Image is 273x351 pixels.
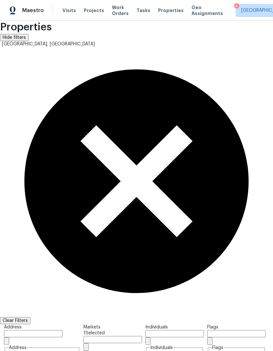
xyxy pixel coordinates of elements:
[150,345,173,350] span: Individuals
[84,8,104,13] span: Projects
[9,345,27,350] span: Address
[207,325,218,329] label: Flags
[207,337,212,344] button: Open
[63,8,76,13] span: Visits
[22,7,44,14] span: Maestro
[3,318,28,323] span: Clear Filters
[83,343,89,350] button: Open
[3,35,26,40] span: Hide filters
[4,325,22,329] label: Address
[212,345,223,350] span: Flags
[136,8,150,13] span: Tasks
[145,325,168,329] label: Individuals
[2,42,95,46] span: [GEOGRAPHIC_DATA], [GEOGRAPHIC_DATA]
[191,5,223,16] span: Geo Assignments
[234,4,239,9] div: 4
[2,41,271,317] div: [GEOGRAPHIC_DATA], [GEOGRAPHIC_DATA]
[83,331,105,335] span: 1 Selected
[158,8,184,13] span: Properties
[145,337,151,344] button: Open
[83,325,100,329] label: Markets
[4,337,9,344] button: Open
[112,5,129,16] span: Work Orders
